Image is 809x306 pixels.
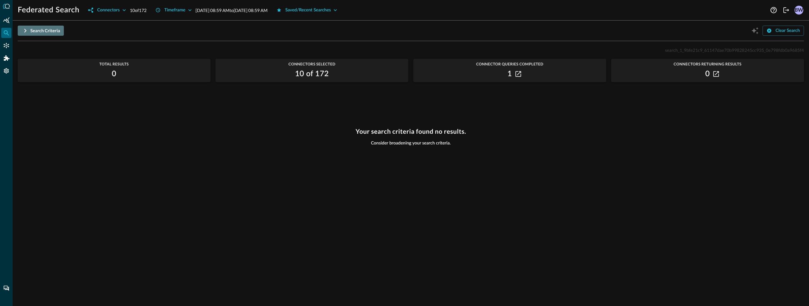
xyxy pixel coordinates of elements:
[18,62,210,66] span: Total Results
[130,7,147,14] p: 10 of 172
[196,7,268,14] p: [DATE] 08:59 AM to [DATE] 08:59 AM
[371,140,451,146] span: Consider broadening your search criteria.
[295,69,329,79] h2: 10 of 172
[2,53,12,63] div: Addons
[84,5,130,15] button: Connectors
[1,66,11,76] div: Settings
[356,128,466,135] h3: Your search criteria found no results.
[112,69,116,79] h2: 0
[413,62,606,66] span: Connector Queries Completed
[769,5,779,15] button: Help
[1,15,11,25] div: Summary Insights
[763,26,804,36] button: Clear Search
[665,47,804,53] span: search_1_9bfe21c9_61147dae70b99828245cc935_0e798fdb0a9685f4
[1,283,11,293] div: Chat
[794,6,803,15] div: BW
[781,5,791,15] button: Logout
[18,26,64,36] button: Search Criteria
[216,62,408,66] span: Connectors Selected
[273,5,341,15] button: Saved/Recent Searches
[1,40,11,51] div: Connectors
[705,69,710,79] h2: 0
[18,5,79,15] h1: Federated Search
[508,69,512,79] h2: 1
[611,62,804,66] span: Connectors Returning Results
[152,5,196,15] button: Timeframe
[1,28,11,38] div: Federated Search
